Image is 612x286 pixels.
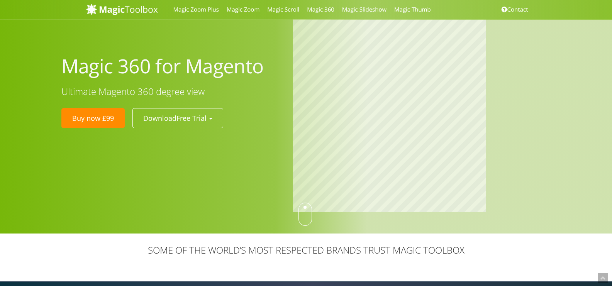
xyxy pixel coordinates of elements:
img: MagicToolbox.com - Image tools for your website [86,3,158,15]
span: Free Trial [176,113,207,123]
h3: SOME OF THE WORLD’S MOST RESPECTED BRANDS TRUST MAGIC TOOLBOX [86,245,526,255]
a: Buy now £99 [61,108,125,128]
h1: Magic 360 for Magento [61,54,282,79]
button: DownloadFree Trial [132,108,223,128]
h3: Ultimate Magento 360 degree view [61,86,282,96]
